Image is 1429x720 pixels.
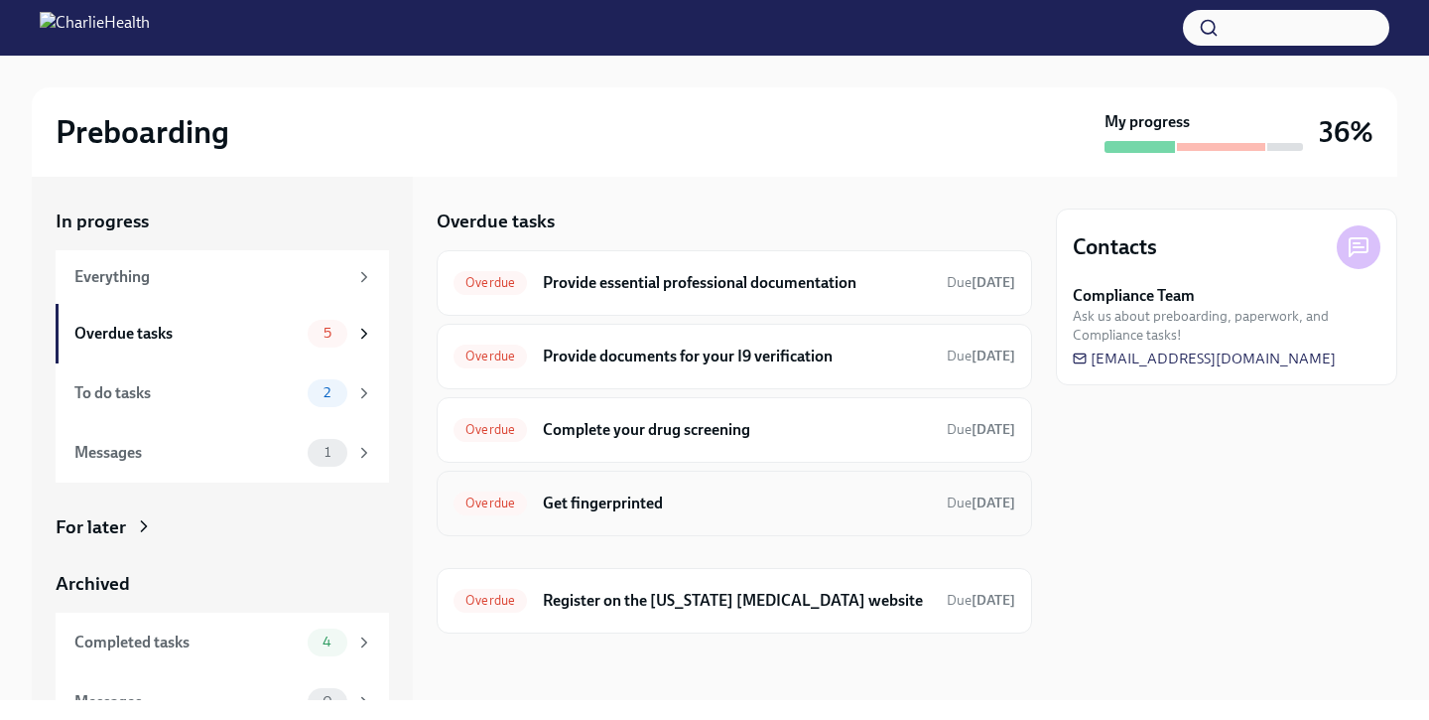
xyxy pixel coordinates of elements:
[947,591,1015,610] span: October 9th, 2025 09:00
[74,323,300,345] div: Overdue tasks
[947,347,1015,365] span: October 13th, 2025 09:00
[1073,349,1336,368] a: [EMAIL_ADDRESS][DOMAIN_NAME]
[1104,111,1190,133] strong: My progress
[56,613,389,672] a: Completed tasks4
[1073,232,1157,262] h4: Contacts
[543,590,931,612] h6: Register on the [US_STATE] [MEDICAL_DATA] website
[56,209,389,234] a: In progress
[543,419,931,441] h6: Complete your drug screening
[454,414,1015,446] a: OverdueComplete your drug screeningDue[DATE]
[312,326,343,341] span: 5
[74,382,300,404] div: To do tasks
[947,274,1015,291] span: Due
[454,585,1015,617] a: OverdueRegister on the [US_STATE] [MEDICAL_DATA] websiteDue[DATE]
[56,363,389,423] a: To do tasks2
[972,421,1015,438] strong: [DATE]
[40,12,150,44] img: CharlieHealth
[1073,285,1195,307] strong: Compliance Team
[947,420,1015,439] span: October 13th, 2025 09:00
[972,274,1015,291] strong: [DATE]
[972,495,1015,511] strong: [DATE]
[454,267,1015,299] a: OverdueProvide essential professional documentationDue[DATE]
[454,422,527,437] span: Overdue
[56,304,389,363] a: Overdue tasks5
[56,250,389,304] a: Everything
[947,348,1015,364] span: Due
[972,592,1015,609] strong: [DATE]
[74,691,300,713] div: Messages
[454,496,527,510] span: Overdue
[947,592,1015,609] span: Due
[56,571,389,597] a: Archived
[1073,307,1380,345] span: Ask us about preboarding, paperwork, and Compliance tasks!
[1319,114,1373,150] h3: 36%
[947,273,1015,292] span: October 12th, 2025 09:00
[947,421,1015,438] span: Due
[543,346,931,367] h6: Provide documents for your I9 verification
[56,423,389,483] a: Messages1
[313,445,342,460] span: 1
[74,442,300,464] div: Messages
[454,349,527,363] span: Overdue
[74,632,300,653] div: Completed tasks
[56,514,389,540] a: For later
[543,272,931,294] h6: Provide essential professional documentation
[947,494,1015,512] span: October 13th, 2025 09:00
[56,514,126,540] div: For later
[311,635,343,649] span: 4
[972,348,1015,364] strong: [DATE]
[312,385,342,400] span: 2
[947,495,1015,511] span: Due
[74,266,347,288] div: Everything
[543,493,931,514] h6: Get fingerprinted
[56,112,229,152] h2: Preboarding
[454,341,1015,372] a: OverdueProvide documents for your I9 verificationDue[DATE]
[454,275,527,290] span: Overdue
[454,593,527,608] span: Overdue
[311,694,344,709] span: 0
[437,209,555,234] h5: Overdue tasks
[454,488,1015,519] a: OverdueGet fingerprintedDue[DATE]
